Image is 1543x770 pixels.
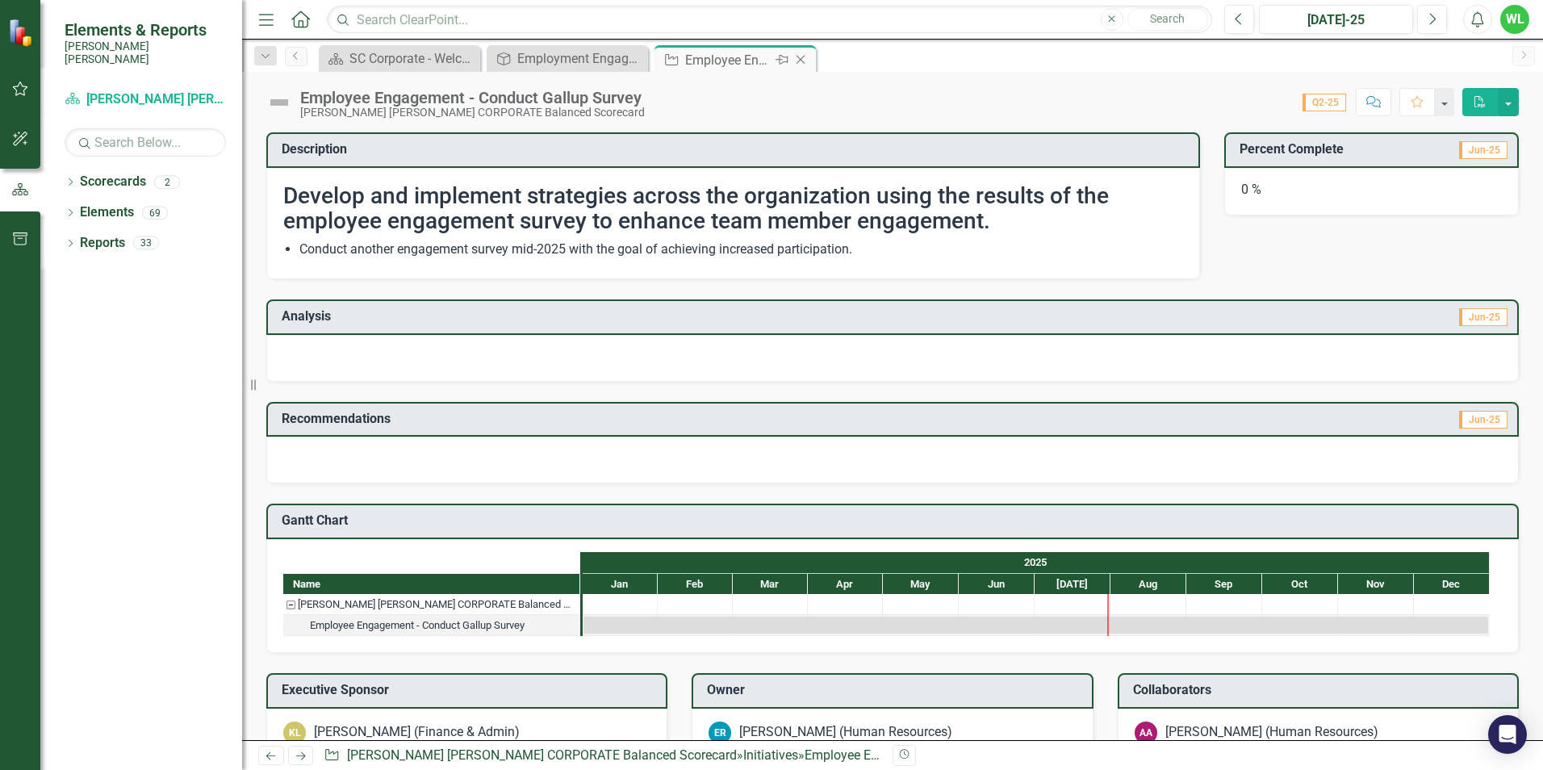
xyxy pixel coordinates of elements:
[517,48,644,69] div: Employment Engagement, Development & Inclusion
[1259,5,1413,34] button: [DATE]-25
[282,142,1190,157] h3: Description
[80,203,134,222] a: Elements
[327,6,1212,34] input: Search ClearPoint...
[65,20,226,40] span: Elements & Reports
[1459,141,1507,159] span: Jun-25
[282,683,658,697] h3: Executive Sponsor
[1150,12,1185,25] span: Search
[1127,8,1208,31] button: Search
[883,574,959,595] div: May
[133,236,159,250] div: 33
[1133,683,1509,697] h3: Collaborators
[1186,574,1262,595] div: Sep
[347,747,737,763] a: [PERSON_NAME] [PERSON_NAME] CORPORATE Balanced Scorecard
[282,513,1509,528] h3: Gantt Chart
[80,173,146,191] a: Scorecards
[743,747,798,763] a: Initiatives
[282,412,1123,426] h3: Recommendations
[65,40,226,66] small: [PERSON_NAME] [PERSON_NAME]
[80,234,125,253] a: Reports
[1459,308,1507,326] span: Jun-25
[1338,574,1414,595] div: Nov
[298,594,575,615] div: [PERSON_NAME] [PERSON_NAME] CORPORATE Balanced Scorecard
[300,89,645,107] div: Employee Engagement - Conduct Gallup Survey
[300,107,645,119] div: [PERSON_NAME] [PERSON_NAME] CORPORATE Balanced Scorecard
[583,617,1488,634] div: Task: Start date: 2025-01-01 End date: 2025-12-31
[283,615,579,636] div: Employee Engagement - Conduct Gallup Survey
[1135,722,1157,744] div: AA
[1240,142,1422,157] h3: Percent Complete
[583,574,658,595] div: Jan
[1459,411,1507,429] span: Jun-25
[283,574,579,594] div: Name
[8,19,36,47] img: ClearPoint Strategy
[1488,715,1527,754] div: Open Intercom Messenger
[491,48,644,69] a: Employment Engagement, Development & Inclusion
[959,574,1035,595] div: Jun
[1414,574,1490,595] div: Dec
[266,90,292,115] img: Not Defined
[1110,574,1186,595] div: Aug
[142,206,168,220] div: 69
[154,175,180,189] div: 2
[310,615,525,636] div: Employee Engagement - Conduct Gallup Survey
[283,594,579,615] div: Santee Cooper CORPORATE Balanced Scorecard
[1224,168,1520,216] div: 0 %
[349,48,476,69] div: SC Corporate - Welcome to ClearPoint
[1265,10,1407,30] div: [DATE]-25
[299,241,1183,259] li: Conduct another engagement survey mid-2025 with the goal of achieving increased participation.
[685,50,771,70] div: Employee Engagement - Conduct Gallup Survey
[283,594,579,615] div: Task: Santee Cooper CORPORATE Balanced Scorecard Start date: 2025-01-01 End date: 2025-01-02
[1303,94,1346,111] span: Q2-25
[808,574,883,595] div: Apr
[282,309,890,324] h3: Analysis
[1035,574,1110,595] div: Jul
[583,552,1490,573] div: 2025
[1500,5,1529,34] button: WL
[283,615,579,636] div: Task: Start date: 2025-01-01 End date: 2025-12-31
[324,747,880,765] div: » »
[1165,723,1378,742] div: [PERSON_NAME] (Human Resources)
[709,722,731,744] div: ER
[283,722,306,744] div: KL
[65,128,226,157] input: Search Below...
[733,574,808,595] div: Mar
[323,48,476,69] a: SC Corporate - Welcome to ClearPoint
[65,90,226,109] a: [PERSON_NAME] [PERSON_NAME] CORPORATE Balanced Scorecard
[805,747,1075,763] div: Employee Engagement - Conduct Gallup Survey
[314,723,520,742] div: [PERSON_NAME] (Finance & Admin)
[707,683,1083,697] h3: Owner
[1262,574,1338,595] div: Oct
[658,574,733,595] div: Feb
[283,184,1183,234] h2: Develop and implement strategies across the organization using the results of the employee engage...
[739,723,952,742] div: [PERSON_NAME] (Human Resources)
